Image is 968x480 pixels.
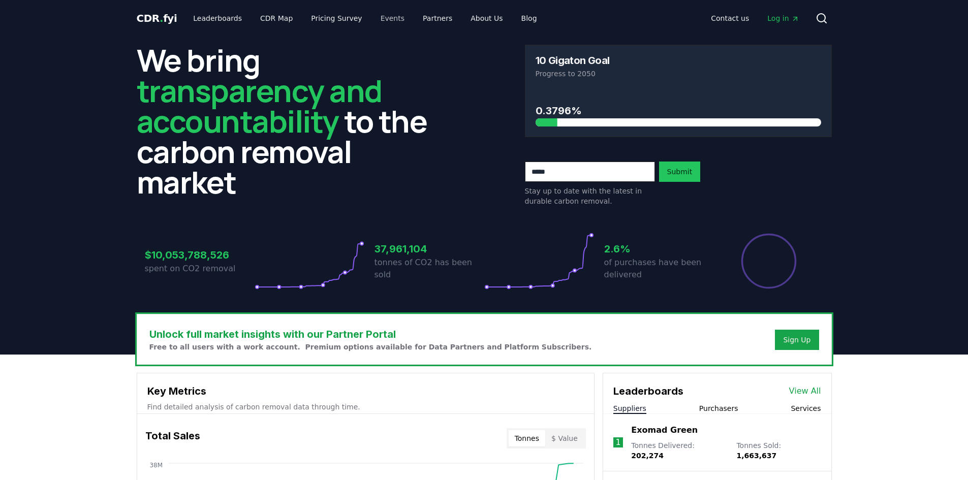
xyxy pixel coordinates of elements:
[631,440,726,461] p: Tonnes Delivered :
[525,186,655,206] p: Stay up to date with the latest in durable carbon removal.
[252,9,301,27] a: CDR Map
[149,462,163,469] tspan: 38M
[137,70,382,142] span: transparency and accountability
[789,385,821,397] a: View All
[699,403,738,413] button: Purchasers
[659,162,701,182] button: Submit
[767,13,799,23] span: Log in
[149,342,592,352] p: Free to all users with a work account. Premium options available for Data Partners and Platform S...
[536,69,821,79] p: Progress to 2050
[147,402,584,412] p: Find detailed analysis of carbon removal data through time.
[137,45,444,197] h2: We bring to the carbon removal market
[703,9,807,27] nav: Main
[631,424,698,436] a: Exomad Green
[775,330,819,350] button: Sign Up
[536,55,610,66] h3: 10 Gigaton Goal
[759,9,807,27] a: Log in
[604,257,714,281] p: of purchases have been delivered
[137,12,177,24] span: CDR fyi
[631,452,664,460] span: 202,274
[374,257,484,281] p: tonnes of CO2 has been sold
[145,428,200,449] h3: Total Sales
[185,9,250,27] a: Leaderboards
[613,383,683,399] h3: Leaderboards
[604,241,714,257] h3: 2.6%
[145,247,255,263] h3: $10,053,788,526
[462,9,511,27] a: About Us
[740,233,797,290] div: Percentage of sales delivered
[149,327,592,342] h3: Unlock full market insights with our Partner Portal
[415,9,460,27] a: Partners
[513,9,545,27] a: Blog
[374,241,484,257] h3: 37,961,104
[703,9,757,27] a: Contact us
[536,103,821,118] h3: 0.3796%
[615,436,620,449] p: 1
[509,430,545,446] button: Tonnes
[137,11,177,25] a: CDR.fyi
[736,440,821,461] p: Tonnes Sold :
[791,403,821,413] button: Services
[736,452,776,460] span: 1,663,637
[145,263,255,275] p: spent on CO2 removal
[303,9,370,27] a: Pricing Survey
[613,403,646,413] button: Suppliers
[147,383,584,399] h3: Key Metrics
[185,9,545,27] nav: Main
[160,12,163,24] span: .
[372,9,413,27] a: Events
[783,335,810,345] a: Sign Up
[545,430,584,446] button: $ Value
